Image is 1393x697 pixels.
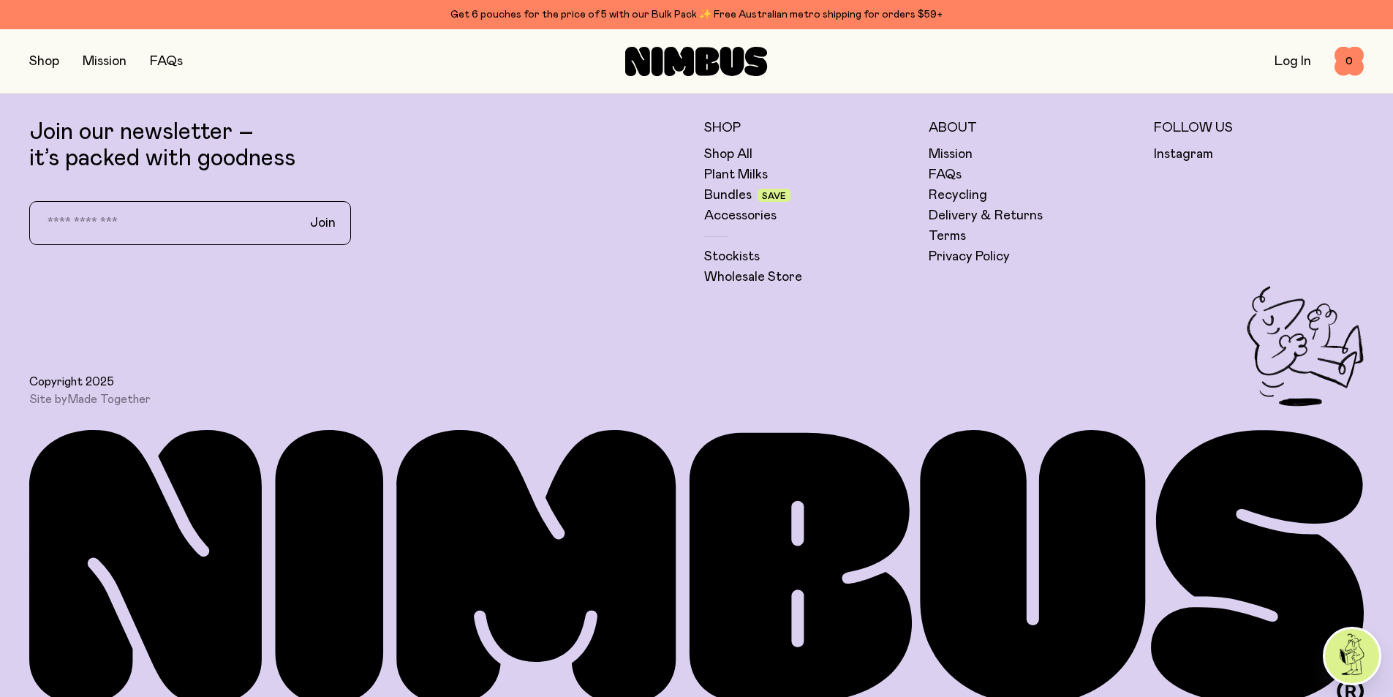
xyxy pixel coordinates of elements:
[929,146,973,163] a: Mission
[298,208,347,238] button: Join
[929,227,966,245] a: Terms
[704,207,777,225] a: Accessories
[929,187,987,204] a: Recycling
[704,119,915,137] h5: Shop
[1154,119,1364,137] h5: Follow Us
[929,119,1139,137] h5: About
[310,214,336,232] span: Join
[29,119,690,172] p: Join our newsletter – it’s packed with goodness
[1325,629,1379,683] img: agent
[1335,47,1364,76] button: 0
[704,166,768,184] a: Plant Milks
[29,392,151,407] span: Site by
[83,55,127,68] a: Mission
[29,6,1364,23] div: Get 6 pouches for the price of 5 with our Bulk Pack ✨ Free Australian metro shipping for orders $59+
[929,166,962,184] a: FAQs
[150,55,183,68] a: FAQs
[1275,55,1311,68] a: Log In
[762,192,786,200] span: Save
[704,146,752,163] a: Shop All
[704,187,752,204] a: Bundles
[67,393,151,405] a: Made Together
[29,374,114,389] span: Copyright 2025
[704,268,802,286] a: Wholesale Store
[704,248,760,265] a: Stockists
[1154,146,1213,163] a: Instagram
[929,207,1043,225] a: Delivery & Returns
[929,248,1010,265] a: Privacy Policy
